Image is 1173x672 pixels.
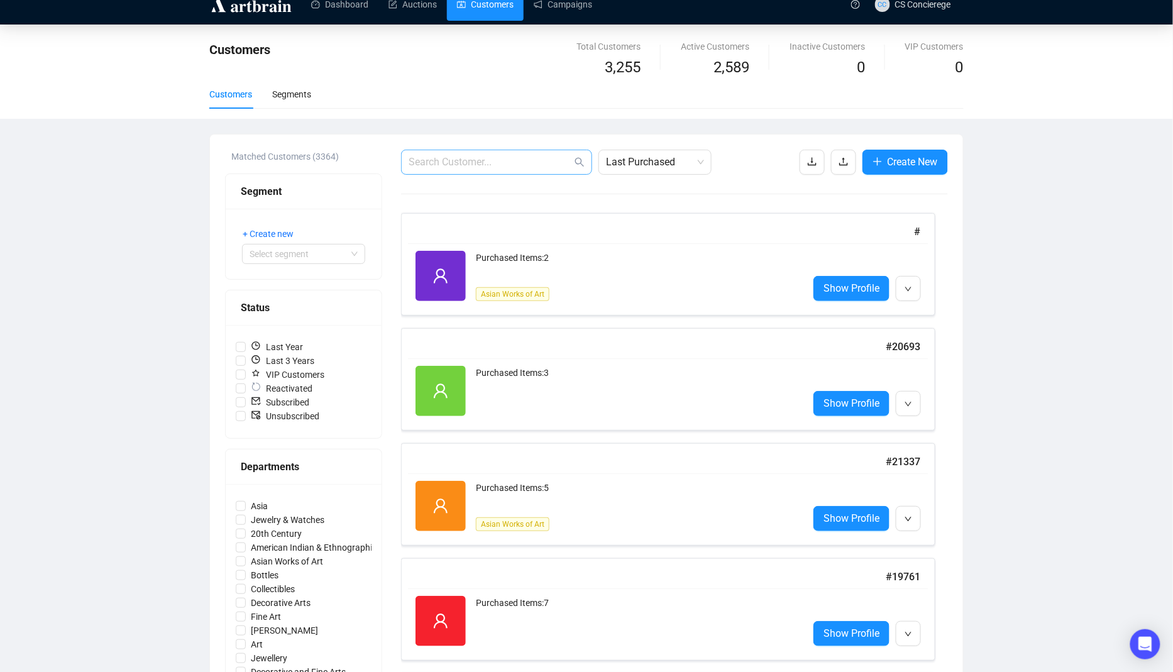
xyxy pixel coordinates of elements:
[476,517,549,531] span: Asian Works of Art
[873,157,883,167] span: plus
[813,621,889,646] a: Show Profile
[1130,629,1160,659] div: Open Intercom Messenger
[476,287,549,301] span: Asian Works of Art
[246,554,328,568] span: Asian Works of Art
[839,157,849,167] span: upload
[246,568,284,582] span: Bottles
[401,558,948,661] a: #19761userPurchased Items:7Show Profile
[681,40,749,53] div: Active Customers
[823,395,879,411] span: Show Profile
[209,42,270,57] span: Customers
[241,459,366,475] div: Departments
[246,513,329,527] span: Jewelry & Watches
[246,541,382,554] span: American Indian & Ethnographic
[241,300,366,316] div: Status
[401,328,948,431] a: #20693userPurchased Items:3Show Profile
[242,224,304,244] button: + Create new
[813,506,889,531] a: Show Profile
[246,582,300,596] span: Collectibles
[246,637,268,651] span: Art
[888,154,938,170] span: Create New
[905,285,912,293] span: down
[605,56,641,80] span: 3,255
[246,409,324,423] span: Unsubscribed
[905,631,912,638] span: down
[432,268,449,284] span: user
[857,58,865,76] span: 0
[790,40,865,53] div: Inactive Customers
[905,515,912,523] span: down
[432,613,449,629] span: user
[246,651,292,665] span: Jewellery
[209,87,252,101] div: Customers
[246,624,323,637] span: [PERSON_NAME]
[476,251,798,276] div: Purchased Items: 2
[807,157,817,167] span: download
[476,596,798,646] div: Purchased Items: 7
[862,150,948,175] button: Create New
[886,456,921,468] span: # 21337
[272,87,311,101] div: Segments
[886,341,921,353] span: # 20693
[243,227,294,241] span: + Create new
[432,498,449,514] span: user
[576,40,641,53] div: Total Customers
[476,481,798,506] div: Purchased Items: 5
[401,213,948,316] a: #userPurchased Items:2Asian Works of ArtShow Profile
[409,155,572,170] input: Search Customer...
[915,226,921,238] span: #
[813,276,889,301] a: Show Profile
[575,157,585,167] span: search
[246,527,307,541] span: 20th Century
[246,395,314,409] span: Subscribed
[886,571,921,583] span: # 19761
[401,443,948,546] a: #21337userPurchased Items:5Asian Works of ArtShow Profile
[241,184,366,199] div: Segment
[955,58,964,76] span: 0
[246,382,317,395] span: Reactivated
[905,40,964,53] div: VIP Customers
[246,368,329,382] span: VIP Customers
[823,510,879,526] span: Show Profile
[246,596,316,610] span: Decorative Arts
[432,383,449,399] span: user
[246,354,319,368] span: Last 3 Years
[823,280,879,296] span: Show Profile
[606,150,704,174] span: Last Purchased
[905,400,912,408] span: down
[246,499,273,513] span: Asia
[813,391,889,416] a: Show Profile
[713,56,749,80] span: 2,589
[246,340,308,354] span: Last Year
[476,366,798,416] div: Purchased Items: 3
[823,625,879,641] span: Show Profile
[231,150,382,163] div: Matched Customers (3364)
[246,610,286,624] span: Fine Art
